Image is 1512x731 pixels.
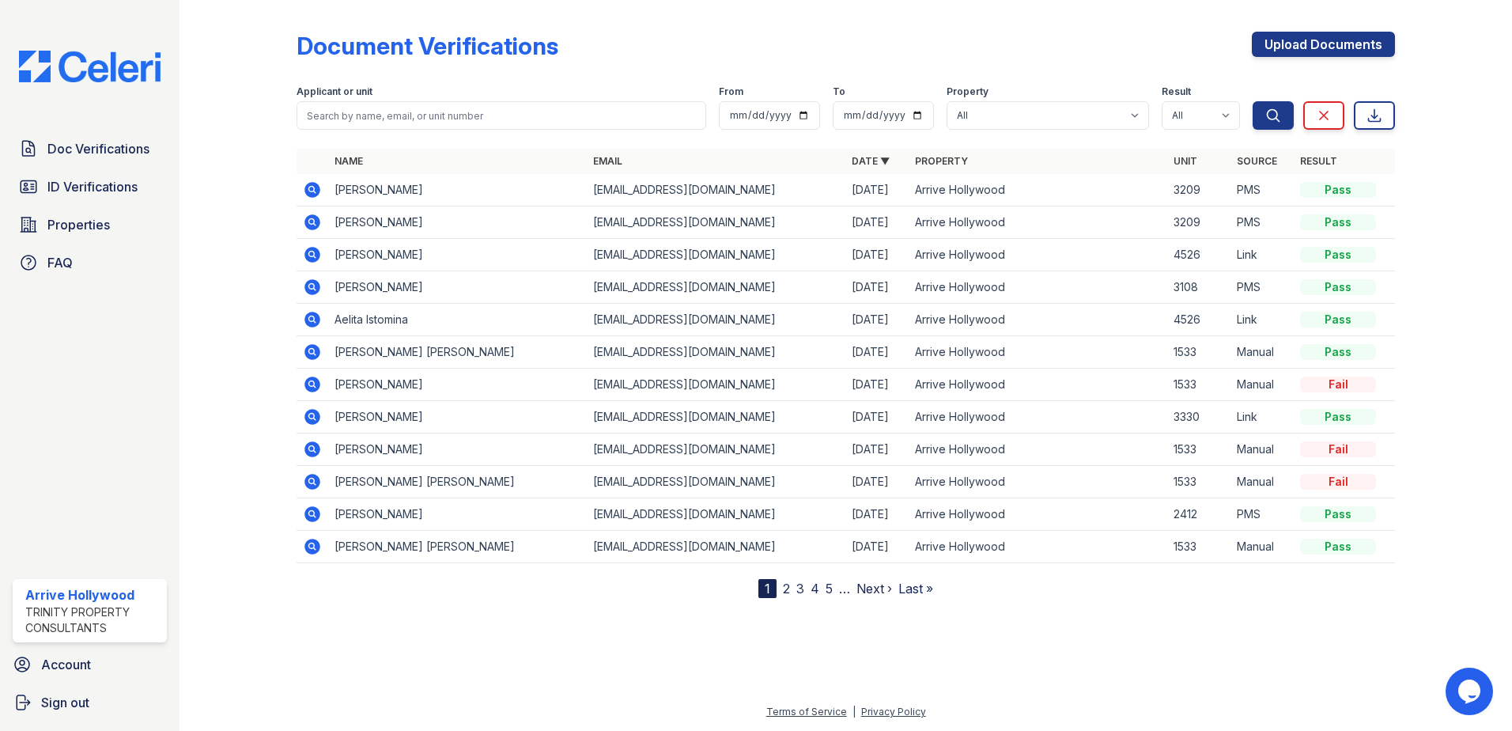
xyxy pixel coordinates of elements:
[587,174,845,206] td: [EMAIL_ADDRESS][DOMAIN_NAME]
[1167,498,1230,531] td: 2412
[1167,206,1230,239] td: 3209
[909,174,1167,206] td: Arrive Hollywood
[852,155,890,167] a: Date ▼
[1446,668,1496,715] iframe: chat widget
[845,434,909,466] td: [DATE]
[1167,174,1230,206] td: 3209
[1230,369,1294,401] td: Manual
[1300,279,1376,295] div: Pass
[845,304,909,336] td: [DATE]
[1230,304,1294,336] td: Link
[47,177,138,196] span: ID Verifications
[1230,466,1294,498] td: Manual
[909,466,1167,498] td: Arrive Hollywood
[1300,182,1376,198] div: Pass
[297,32,558,60] div: Document Verifications
[766,706,847,718] a: Terms of Service
[909,369,1167,401] td: Arrive Hollywood
[1167,434,1230,466] td: 1533
[587,336,845,369] td: [EMAIL_ADDRESS][DOMAIN_NAME]
[328,336,587,369] td: [PERSON_NAME] [PERSON_NAME]
[1300,344,1376,360] div: Pass
[1162,85,1191,98] label: Result
[328,206,587,239] td: [PERSON_NAME]
[328,271,587,304] td: [PERSON_NAME]
[587,466,845,498] td: [EMAIL_ADDRESS][DOMAIN_NAME]
[845,206,909,239] td: [DATE]
[845,369,909,401] td: [DATE]
[6,687,173,718] a: Sign out
[1300,155,1337,167] a: Result
[915,155,968,167] a: Property
[13,133,167,165] a: Doc Verifications
[845,531,909,563] td: [DATE]
[861,706,926,718] a: Privacy Policy
[297,101,706,130] input: Search by name, email, or unit number
[335,155,363,167] a: Name
[1300,247,1376,263] div: Pass
[1230,174,1294,206] td: PMS
[1300,441,1376,457] div: Fail
[1230,336,1294,369] td: Manual
[328,531,587,563] td: [PERSON_NAME] [PERSON_NAME]
[1230,271,1294,304] td: PMS
[1300,474,1376,490] div: Fail
[1300,506,1376,522] div: Pass
[6,649,173,680] a: Account
[328,369,587,401] td: [PERSON_NAME]
[909,239,1167,271] td: Arrive Hollywood
[328,466,587,498] td: [PERSON_NAME] [PERSON_NAME]
[47,253,73,272] span: FAQ
[909,531,1167,563] td: Arrive Hollywood
[328,434,587,466] td: [PERSON_NAME]
[845,239,909,271] td: [DATE]
[1237,155,1277,167] a: Source
[909,206,1167,239] td: Arrive Hollywood
[1230,401,1294,434] td: Link
[47,215,110,234] span: Properties
[826,581,833,597] a: 5
[909,304,1167,336] td: Arrive Hollywood
[1167,336,1230,369] td: 1533
[909,401,1167,434] td: Arrive Hollywood
[758,579,777,598] div: 1
[593,155,622,167] a: Email
[1167,369,1230,401] td: 1533
[1230,531,1294,563] td: Manual
[6,51,173,82] img: CE_Logo_Blue-a8612792a0a2168367f1c8372b55b34899dd931a85d93a1a3d3e32e68fde9ad4.png
[1300,409,1376,425] div: Pass
[41,655,91,674] span: Account
[47,139,149,158] span: Doc Verifications
[796,581,804,597] a: 3
[328,498,587,531] td: [PERSON_NAME]
[587,434,845,466] td: [EMAIL_ADDRESS][DOMAIN_NAME]
[856,581,892,597] a: Next ›
[587,206,845,239] td: [EMAIL_ADDRESS][DOMAIN_NAME]
[845,401,909,434] td: [DATE]
[839,579,850,598] span: …
[845,466,909,498] td: [DATE]
[587,498,845,531] td: [EMAIL_ADDRESS][DOMAIN_NAME]
[1230,434,1294,466] td: Manual
[852,706,856,718] div: |
[297,85,372,98] label: Applicant or unit
[1167,304,1230,336] td: 4526
[1174,155,1197,167] a: Unit
[328,174,587,206] td: [PERSON_NAME]
[1300,214,1376,230] div: Pass
[587,401,845,434] td: [EMAIL_ADDRESS][DOMAIN_NAME]
[947,85,988,98] label: Property
[25,585,161,604] div: Arrive Hollywood
[13,209,167,241] a: Properties
[13,171,167,203] a: ID Verifications
[845,498,909,531] td: [DATE]
[845,271,909,304] td: [DATE]
[1300,377,1376,392] div: Fail
[1167,466,1230,498] td: 1533
[1167,401,1230,434] td: 3330
[1300,539,1376,555] div: Pass
[1167,271,1230,304] td: 3108
[328,304,587,336] td: Aelita Istomina
[811,581,819,597] a: 4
